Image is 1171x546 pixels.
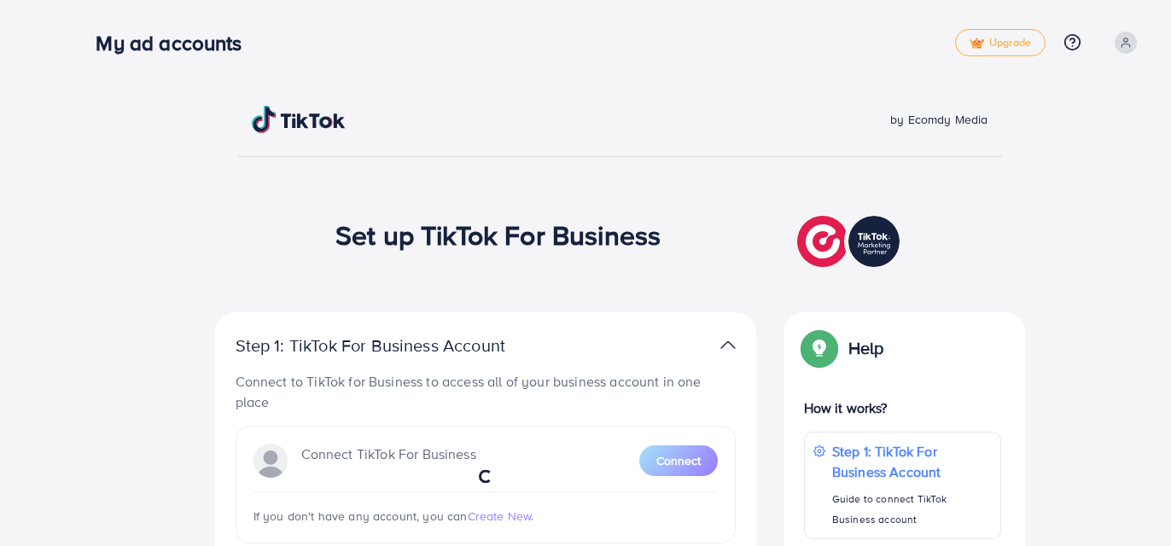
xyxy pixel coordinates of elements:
[96,31,255,55] h3: My ad accounts
[890,111,987,128] span: by Ecomdy Media
[797,212,904,271] img: TikTok partner
[335,218,661,251] h1: Set up TikTok For Business
[804,398,1001,418] p: How it works?
[252,106,346,133] img: TikTok
[970,37,1031,49] span: Upgrade
[970,38,984,49] img: tick
[832,489,992,530] p: Guide to connect TikTok Business account
[848,338,884,358] p: Help
[955,29,1046,56] a: tickUpgrade
[720,333,736,357] img: TikTok partner
[832,441,992,482] p: Step 1: TikTok For Business Account
[236,335,560,356] p: Step 1: TikTok For Business Account
[804,333,835,363] img: Popup guide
